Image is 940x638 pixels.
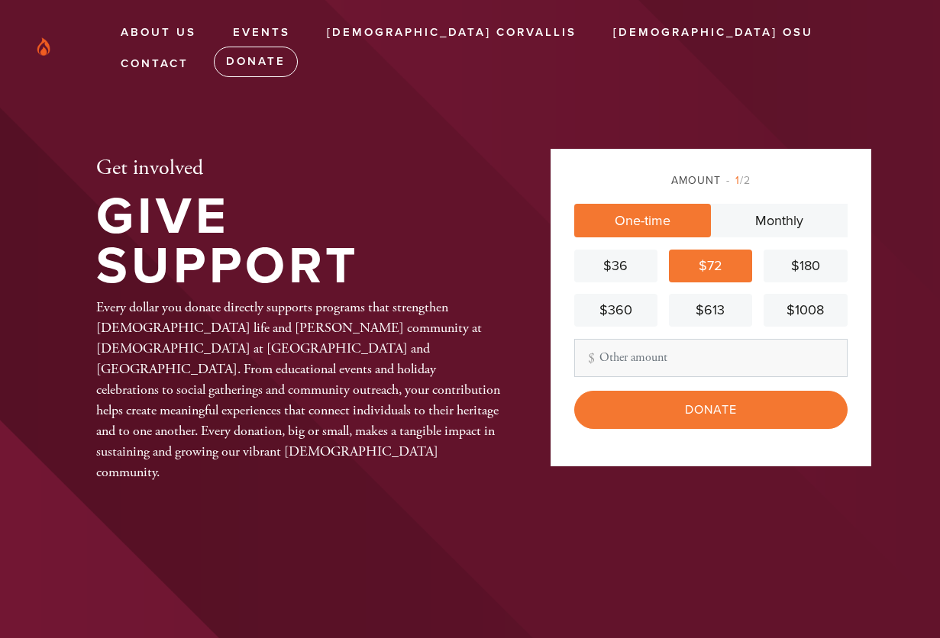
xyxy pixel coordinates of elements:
a: Contact [109,50,200,79]
a: $36 [574,250,657,282]
a: $1008 [764,294,847,327]
a: $613 [669,294,752,327]
div: $72 [675,256,746,276]
a: About us [109,18,208,47]
h2: Get involved [96,156,501,182]
a: Donate [214,47,298,77]
a: $72 [669,250,752,282]
a: [DEMOGRAPHIC_DATA] OSU [602,18,825,47]
div: $36 [580,256,651,276]
a: Monthly [711,204,848,237]
div: Every dollar you donate directly supports programs that strengthen [DEMOGRAPHIC_DATA] life and [P... [96,297,501,482]
img: Your%20paragraph%20text_20250924_223515_0000.png%20%284%29_0.png [23,19,64,74]
div: $180 [770,256,841,276]
input: Donate [574,391,848,429]
a: $360 [574,294,657,327]
span: /2 [726,174,751,187]
input: Other amount [574,339,848,377]
div: $360 [580,300,651,321]
span: 1 [735,174,740,187]
a: One-time [574,204,711,237]
div: $613 [675,300,746,321]
h1: Give Support [96,192,501,291]
div: Amount [574,172,848,188]
div: $1008 [770,300,841,321]
a: Events [221,18,302,47]
a: $180 [764,250,847,282]
a: [DEMOGRAPHIC_DATA] Corvallis [315,18,588,47]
